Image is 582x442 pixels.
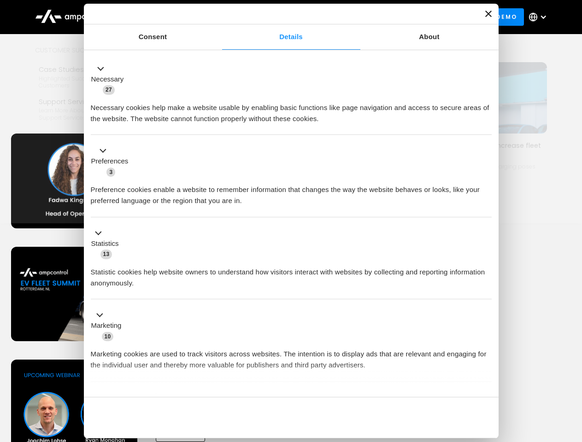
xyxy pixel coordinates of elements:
[359,404,491,431] button: Okay
[91,145,134,178] button: Preferences (3)
[39,107,146,121] div: Learn more about Ampcontrol’s support services
[222,24,360,50] a: Details
[91,238,119,249] label: Statistics
[106,168,115,177] span: 3
[35,61,149,93] a: Case StudiesHighlighted success stories From Our Customers
[91,156,129,167] label: Preferences
[485,11,492,17] button: Close banner
[102,332,114,341] span: 10
[39,97,146,107] div: Support Services
[39,75,146,89] div: Highlighted success stories From Our Customers
[91,392,166,403] button: Unclassified (2)
[84,24,222,50] a: Consent
[35,45,149,55] div: Customer success
[39,64,146,75] div: Case Studies
[152,393,161,402] span: 2
[91,95,492,124] div: Necessary cookies help make a website usable by enabling basic functions like page navigation and...
[35,93,149,125] a: Support ServicesLearn more about Ampcontrol’s support services
[360,24,499,50] a: About
[91,310,127,342] button: Marketing (10)
[91,63,129,95] button: Necessary (27)
[91,260,492,289] div: Statistic cookies help website owners to understand how visitors interact with websites by collec...
[91,74,124,85] label: Necessary
[91,320,122,331] label: Marketing
[91,177,492,206] div: Preference cookies enable a website to remember information that changes the way the website beha...
[91,227,124,260] button: Statistics (13)
[100,250,112,259] span: 13
[91,342,492,371] div: Marketing cookies are used to track visitors across websites. The intention is to display ads tha...
[103,85,115,94] span: 27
